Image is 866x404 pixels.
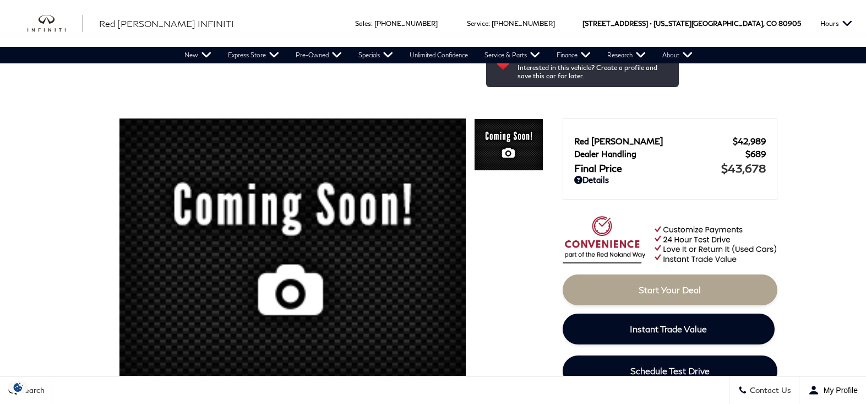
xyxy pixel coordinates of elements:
[488,19,490,28] span: :
[574,136,766,146] a: Red [PERSON_NAME] $42,989
[630,324,707,334] span: Instant Trade Value
[401,47,476,63] a: Unlimited Confidence
[745,149,766,159] span: $689
[467,19,488,28] span: Service
[492,19,555,28] a: [PHONE_NUMBER]
[99,17,234,30] a: Red [PERSON_NAME] INFINITI
[574,161,766,175] a: Final Price $43,678
[574,136,733,146] span: Red [PERSON_NAME]
[287,47,350,63] a: Pre-Owned
[563,355,777,386] a: Schedule Test Drive
[350,47,401,63] a: Specials
[747,386,791,395] span: Contact Us
[6,381,31,393] img: Opt-Out Icon
[819,386,858,395] span: My Profile
[582,19,801,28] a: [STREET_ADDRESS] • [US_STATE][GEOGRAPHIC_DATA], CO 80905
[28,15,83,33] img: INFINITI
[371,19,373,28] span: :
[574,162,721,174] span: Final Price
[733,136,766,146] span: $42,989
[355,19,371,28] span: Sales
[28,15,83,33] a: infiniti
[119,118,466,386] img: Certified Used 2024 Graphite Shadow INFINITI SPORT image 1
[800,376,866,404] button: Open user profile menu
[630,365,710,376] span: Schedule Test Drive
[476,47,548,63] a: Service & Parts
[574,175,766,185] a: Details
[721,161,766,175] span: $43,678
[99,18,234,29] span: Red [PERSON_NAME] INFINITI
[17,386,45,395] span: Search
[220,47,287,63] a: Express Store
[574,149,745,159] span: Dealer Handling
[563,274,777,305] a: Start Your Deal
[176,47,701,63] nav: Main Navigation
[176,47,220,63] a: New
[474,118,543,172] img: Certified Used 2024 Graphite Shadow INFINITI SPORT image 1
[574,149,766,159] a: Dealer Handling $689
[654,47,701,63] a: About
[639,284,701,295] span: Start Your Deal
[6,381,31,393] section: Click to Open Cookie Consent Modal
[599,47,654,63] a: Research
[374,19,438,28] a: [PHONE_NUMBER]
[548,47,599,63] a: Finance
[563,314,775,344] a: Instant Trade Value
